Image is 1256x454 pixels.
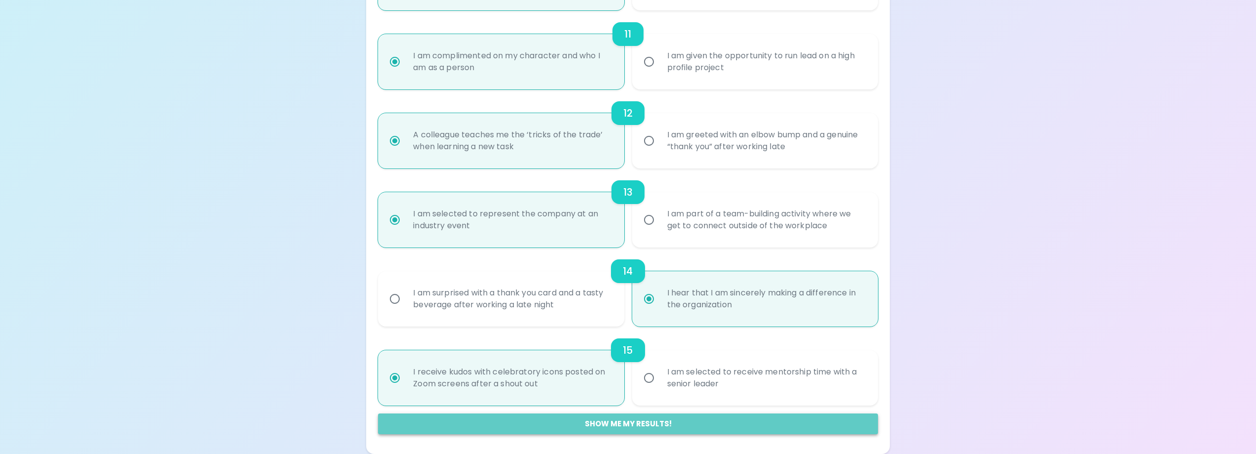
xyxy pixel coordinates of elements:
[659,38,873,85] div: I am given the opportunity to run lead on a high profile project
[405,38,618,85] div: I am complimented on my character and who I am as a person
[378,413,877,434] button: Show me my results!
[659,354,873,402] div: I am selected to receive mentorship time with a senior leader
[378,10,877,89] div: choice-group-check
[659,196,873,244] div: I am part of a team-building activity where we get to connect outside of the workplace
[623,342,633,358] h6: 15
[405,117,618,165] div: A colleague teaches me the ‘tricks of the trade’ when learning a new task
[659,275,873,323] div: I hear that I am sincerely making a difference in the organization
[405,196,618,244] div: I am selected to represent the company at an industry event
[623,105,633,121] h6: 12
[378,327,877,406] div: choice-group-check
[405,275,618,323] div: I am surprised with a thank you card and a tasty beverage after working a late night
[659,117,873,165] div: I am greeted with an elbow bump and a genuine “thank you” after working late
[623,263,633,279] h6: 14
[405,354,618,402] div: I receive kudos with celebratory icons posted on Zoom screens after a shout out
[624,26,631,42] h6: 11
[623,184,633,200] h6: 13
[378,248,877,327] div: choice-group-check
[378,168,877,248] div: choice-group-check
[378,89,877,168] div: choice-group-check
